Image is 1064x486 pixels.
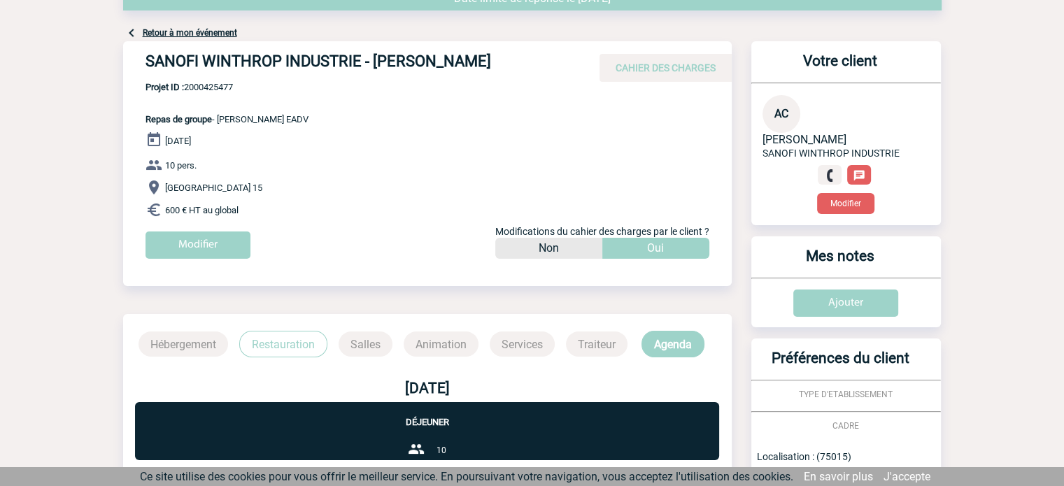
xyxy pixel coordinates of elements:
a: Retour à mon événement [143,28,237,38]
p: Déjeuner [135,402,719,427]
h4: SANOFI WINTHROP INDUSTRIE - [PERSON_NAME] [146,52,565,76]
span: [PERSON_NAME] [762,133,846,146]
p: Services [490,331,555,357]
img: chat-24-px-w.png [853,169,865,182]
a: En savoir plus [804,470,873,483]
span: CADRE [832,421,859,431]
input: Modifier [146,231,250,259]
img: group-24-px-b.png [408,441,425,457]
input: Ajouter [793,290,898,317]
span: Modifications du cahier des charges par le client ? [495,226,709,237]
span: 2000425477 [146,82,308,92]
span: 600 € HT au global [165,205,239,215]
span: SANOFI WINTHROP INDUSTRIE [762,148,900,159]
p: Hébergement [139,331,228,357]
p: Salles [339,331,392,357]
span: Ce site utilise des cookies pour vous offrir le meilleur service. En poursuivant votre navigation... [140,470,793,483]
h3: Mes notes [757,248,924,278]
p: Oui [647,238,664,259]
img: fixe.png [823,169,836,182]
p: Animation [404,331,478,357]
span: 10 [436,445,446,455]
b: [DATE] [405,380,450,396]
span: CAHIER DES CHARGES [616,62,716,73]
p: Restauration [239,331,327,357]
h3: Votre client [757,52,924,83]
p: Non [539,238,559,259]
h3: Préférences du client [757,350,924,380]
span: [GEOGRAPHIC_DATA] 15 [165,183,262,193]
p: Agenda [641,331,704,357]
p: Traiteur [566,331,627,357]
b: Projet ID : [146,82,184,92]
span: Repas de groupe [146,114,212,124]
button: Modifier [817,193,874,214]
a: J'accepte [884,470,930,483]
span: 10 pers. [165,160,197,171]
span: TYPE D'ETABLISSEMENT [799,389,893,399]
span: AC [774,107,788,120]
span: [DATE] [165,136,191,146]
span: - [PERSON_NAME] EADV [146,114,308,124]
